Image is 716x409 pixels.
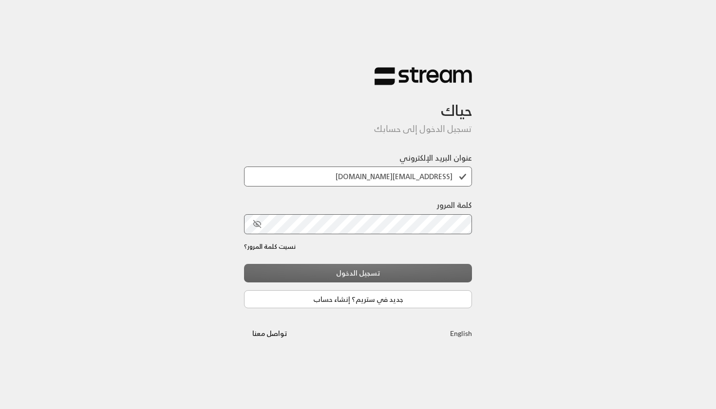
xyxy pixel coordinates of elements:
[450,324,472,342] a: English
[249,216,265,232] button: toggle password visibility
[244,327,295,339] a: تواصل معنا
[244,86,472,119] h3: حياك
[244,167,472,186] input: اكتب بريدك الإلكتروني هنا
[437,199,472,211] label: كلمة المرور
[244,324,295,342] button: تواصل معنا
[375,67,472,86] img: Stream Logo
[244,124,472,134] h5: تسجيل الدخول إلى حسابك
[244,290,472,308] a: جديد في ستريم؟ إنشاء حساب
[244,242,296,252] a: نسيت كلمة المرور؟
[399,152,472,164] label: عنوان البريد الإلكتروني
